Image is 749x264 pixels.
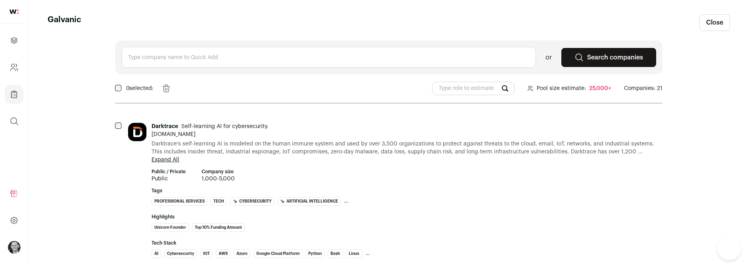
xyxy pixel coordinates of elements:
strong: Company size [202,168,235,175]
li: Artificial Intelligence [277,197,341,206]
li: Laravel [365,249,386,258]
iframe: Toggle Customer Support [717,236,741,260]
li: Cybersecurity [230,197,274,206]
a: Close [699,14,730,31]
img: 3ddf5c5c1be5d4afb685906481503b8a04b1d16f446084855c0955026e07505e.jpg [128,123,146,141]
button: Open dropdown [8,241,21,254]
span: selected: [126,84,154,92]
span: Darktrace [152,124,178,129]
li: AWS [216,249,230,258]
a: Projects [5,31,23,50]
img: 1798315-medium_jpg [8,241,21,254]
span: Public [152,175,186,183]
img: wellfound-shorthand-0d5821cbd27db2630d0214b213865d53afaa358527fdda9d0ea32b1df1b89c2c.svg [10,10,19,14]
strong: Highlights [152,214,663,220]
input: Type company name to Quick Add [121,47,536,68]
li: Google Cloud Platform [254,249,302,258]
button: Expand All [152,156,179,164]
strong: Tech Stack [152,240,663,246]
div: Pool size estimate: [527,84,611,92]
span: 0 [126,86,129,91]
span: Self-learning AI for cybersecurity. [180,124,269,129]
input: Type role to estimate [432,82,515,95]
li: Tech [211,197,227,206]
strong: Tags [152,187,663,194]
li: Linux [346,249,362,258]
h1: Galvanic [48,14,81,31]
li: AI [152,249,161,258]
span: 1,000-5,000 [202,175,235,183]
div: 25,000+ [589,84,611,92]
li: IoT (Internet of Things) [344,197,408,206]
span: Companies: 21 [624,84,663,92]
strong: Public / Private [152,168,186,175]
li: Cybersecurity [164,249,197,258]
li: IOT [200,249,213,258]
li: Professional Services [152,197,207,206]
li: Python [305,249,325,258]
button: Remove [157,79,176,98]
li: Unicorn Founder [152,223,189,232]
li: Azure [234,249,250,258]
a: [DOMAIN_NAME] [152,132,196,137]
a: Search companies [561,48,656,67]
span: or [545,53,552,62]
li: bash [328,249,343,258]
span: Darktrace's self-learning AI is modeled on the human immune system and used by over 3,500 organiz... [152,140,663,156]
a: Company and ATS Settings [5,58,23,77]
li: Top 10% Funding Amount [192,223,245,232]
a: Company Lists [5,85,23,104]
